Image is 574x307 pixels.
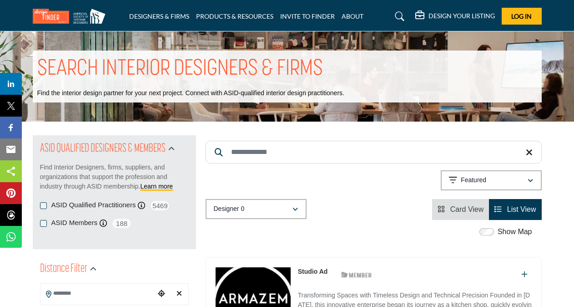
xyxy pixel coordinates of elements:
[33,9,110,24] img: Site Logo
[441,170,542,190] button: Featured
[206,141,542,164] input: Search Keyword
[206,199,307,219] button: Designer 0
[40,163,189,191] p: Find Interior Designers, firms, suppliers, and organizations that support the profession and indu...
[51,200,136,210] label: ASID Qualified Practitioners
[40,220,47,227] input: ASID Members checkbox
[51,218,98,228] label: ASID Members
[428,12,495,20] h5: DESIGN YOUR LISTING
[141,183,173,190] a: Learn more
[40,261,87,277] h2: Distance Filter
[172,284,186,304] div: Clear search location
[502,8,542,25] button: Log In
[37,55,323,83] h1: SEARCH INTERIOR DESIGNERS & FIRMS
[386,9,410,24] a: Search
[40,202,47,209] input: ASID Qualified Practitioners checkbox
[415,11,495,22] div: DESIGN YOUR LISTING
[298,268,328,275] a: Studio Ad
[40,285,155,302] input: Search Location
[461,176,486,185] p: Featured
[450,205,484,213] span: Card View
[40,141,166,157] h2: ASID QUALIFIED DESIGNERS & MEMBERS
[432,199,489,220] li: Card View
[298,267,328,276] p: Studio Ad
[155,284,168,304] div: Choose your current location
[521,271,528,278] a: Add To List
[196,12,273,20] a: PRODUCTS & RESOURCES
[489,199,541,220] li: List View
[342,12,363,20] a: ABOUT
[129,12,189,20] a: DESIGNERS & FIRMS
[336,269,377,281] img: ASID Members Badge Icon
[280,12,335,20] a: INVITE TO FINDER
[37,89,344,98] p: Find the interior design partner for your next project. Connect with ASID-qualified interior desi...
[494,205,536,213] a: View List
[214,205,245,214] p: Designer 0
[438,205,483,213] a: View Card
[498,226,532,237] label: Show Map
[511,12,532,20] span: Log In
[507,205,536,213] span: List View
[111,218,132,229] span: 188
[150,200,170,211] span: 5469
